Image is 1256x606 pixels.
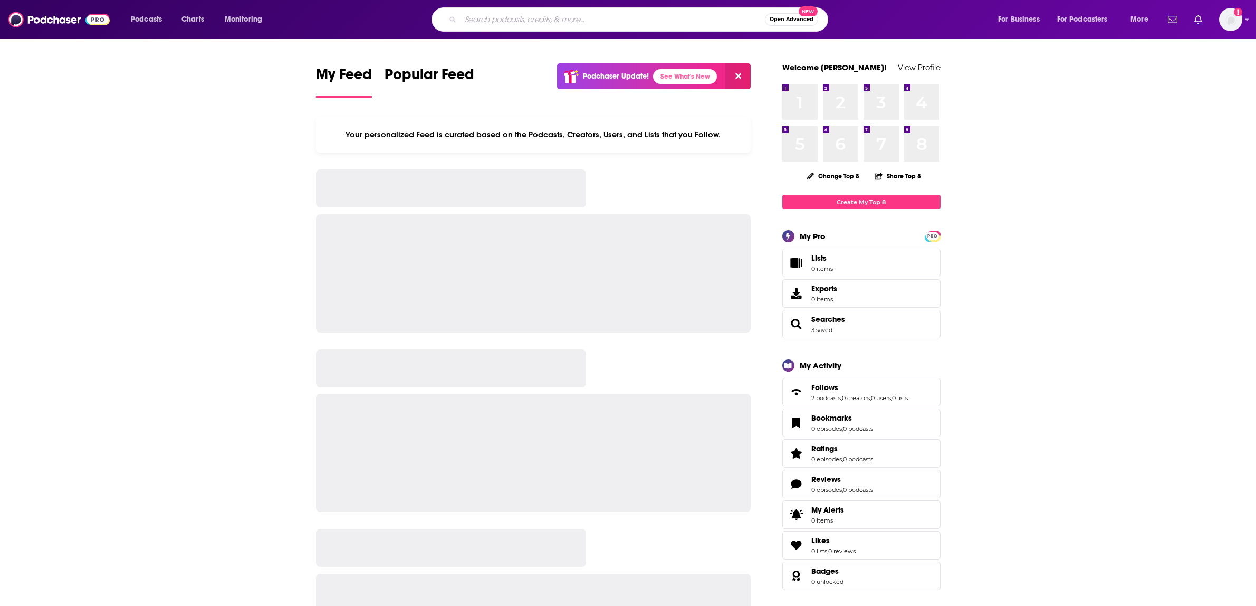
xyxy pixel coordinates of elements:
[782,62,887,72] a: Welcome [PERSON_NAME]!
[1057,12,1108,27] span: For Podcasters
[898,62,941,72] a: View Profile
[770,17,813,22] span: Open Advanced
[811,383,908,392] a: Follows
[811,536,856,545] a: Likes
[811,566,839,576] span: Badges
[123,11,176,28] button: open menu
[811,265,833,272] span: 0 items
[828,547,856,555] a: 0 reviews
[786,538,807,553] a: Likes
[786,569,807,583] a: Badges
[782,195,941,209] a: Create My Top 8
[811,475,873,484] a: Reviews
[782,562,941,590] span: Badges
[998,12,1040,27] span: For Business
[782,279,941,308] a: Exports
[811,578,843,585] a: 0 unlocked
[786,477,807,491] a: Reviews
[782,500,941,529] a: My Alerts
[892,394,908,402] a: 0 lists
[782,310,941,338] span: Searches
[811,413,852,423] span: Bookmarks
[131,12,162,27] span: Podcasts
[842,456,843,463] span: ,
[583,72,649,81] p: Podchaser Update!
[811,444,838,453] span: Ratings
[811,517,844,524] span: 0 items
[811,566,843,576] a: Badges
[811,383,838,392] span: Follows
[811,505,844,515] span: My Alerts
[782,249,941,277] a: Lists
[811,326,832,334] a: 3 saved
[1219,8,1242,31] img: User Profile
[786,385,807,400] a: Follows
[811,444,873,453] a: Ratings
[316,65,372,98] a: My Feed
[653,69,717,84] a: See What's New
[842,394,870,402] a: 0 creators
[385,65,474,98] a: Popular Feed
[811,315,845,324] a: Searches
[217,11,276,28] button: open menu
[870,394,871,402] span: ,
[225,12,262,27] span: Monitoring
[1123,11,1162,28] button: open menu
[842,486,843,494] span: ,
[782,470,941,498] span: Reviews
[811,253,833,263] span: Lists
[926,232,939,240] span: PRO
[811,536,830,545] span: Likes
[316,117,751,153] div: Your personalized Feed is curated based on the Podcasts, Creators, Users, and Lists that you Follow.
[926,232,939,240] a: PRO
[811,394,841,402] a: 2 podcasts
[181,12,204,27] span: Charts
[1130,12,1148,27] span: More
[800,361,841,371] div: My Activity
[811,475,841,484] span: Reviews
[786,255,807,270] span: Lists
[782,439,941,468] span: Ratings
[871,394,891,402] a: 0 users
[786,415,807,430] a: Bookmarks
[782,409,941,437] span: Bookmarks
[811,486,842,494] a: 0 episodes
[811,253,827,263] span: Lists
[8,10,110,30] img: Podchaser - Follow, Share and Rate Podcasts
[811,413,873,423] a: Bookmarks
[1234,8,1242,16] svg: Add a profile image
[786,446,807,461] a: Ratings
[1164,11,1182,29] a: Show notifications dropdown
[801,169,866,183] button: Change Top 8
[843,425,873,432] a: 0 podcasts
[442,7,838,32] div: Search podcasts, credits, & more...
[811,547,827,555] a: 0 lists
[800,231,826,241] div: My Pro
[461,11,765,28] input: Search podcasts, credits, & more...
[811,296,837,303] span: 0 items
[786,286,807,301] span: Exports
[385,65,474,90] span: Popular Feed
[843,486,873,494] a: 0 podcasts
[765,13,818,26] button: Open AdvancedNew
[1190,11,1206,29] a: Show notifications dropdown
[874,166,922,186] button: Share Top 8
[811,284,837,293] span: Exports
[175,11,210,28] a: Charts
[786,507,807,522] span: My Alerts
[316,65,372,90] span: My Feed
[842,425,843,432] span: ,
[841,394,842,402] span: ,
[891,394,892,402] span: ,
[1219,8,1242,31] button: Show profile menu
[843,456,873,463] a: 0 podcasts
[782,531,941,560] span: Likes
[811,456,842,463] a: 0 episodes
[786,317,807,332] a: Searches
[827,547,828,555] span: ,
[811,425,842,432] a: 0 episodes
